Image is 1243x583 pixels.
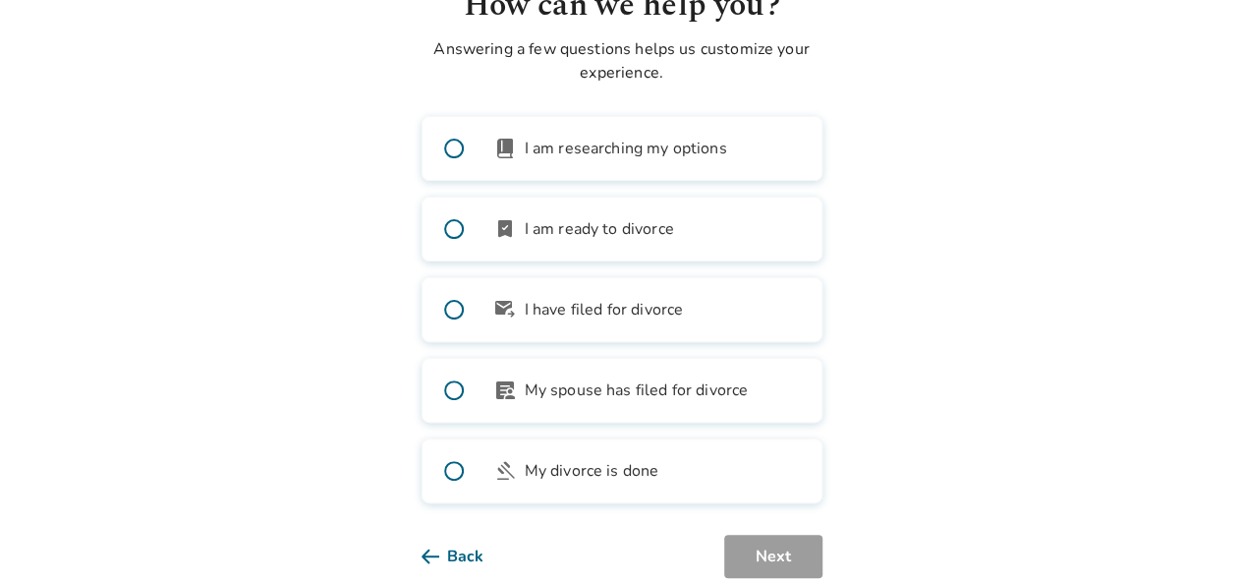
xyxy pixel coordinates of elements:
span: I am ready to divorce [525,217,674,241]
span: gavel [493,459,517,483]
iframe: Chat Widget [1145,489,1243,583]
span: My spouse has filed for divorce [525,379,749,402]
span: I am researching my options [525,137,727,160]
span: book_2 [493,137,517,160]
button: Next [724,535,822,578]
span: I have filed for divorce [525,298,684,321]
p: Answering a few questions helps us customize your experience. [422,37,822,85]
button: Back [422,535,515,578]
span: My divorce is done [525,459,659,483]
span: bookmark_check [493,217,517,241]
span: outgoing_mail [493,298,517,321]
span: article_person [493,379,517,402]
